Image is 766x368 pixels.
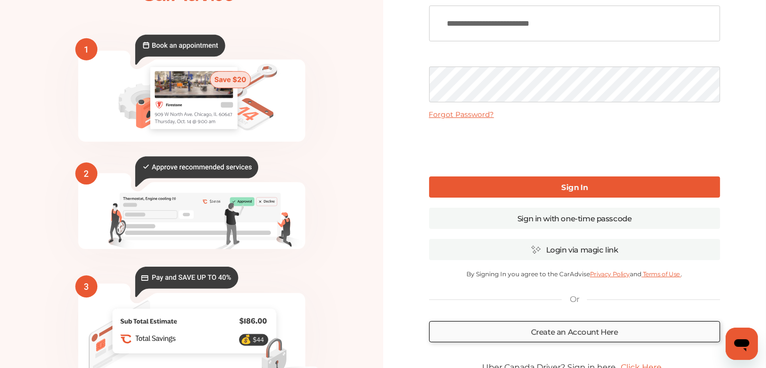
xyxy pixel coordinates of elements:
[498,127,651,166] iframe: reCAPTCHA
[429,270,720,278] p: By Signing In you agree to the CarAdvise and .
[561,182,587,192] b: Sign In
[726,328,758,360] iframe: Button to launch messaging window
[240,334,251,345] text: 💰
[641,270,681,278] a: Terms of Use
[429,208,720,229] a: Sign in with one-time passcode
[429,239,720,260] a: Login via magic link
[429,321,720,342] a: Create an Account Here
[429,110,494,119] a: Forgot Password?
[429,176,720,198] a: Sign In
[570,294,579,305] p: Or
[590,270,630,278] a: Privacy Policy
[531,245,541,255] img: magic_icon.32c66aac.svg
